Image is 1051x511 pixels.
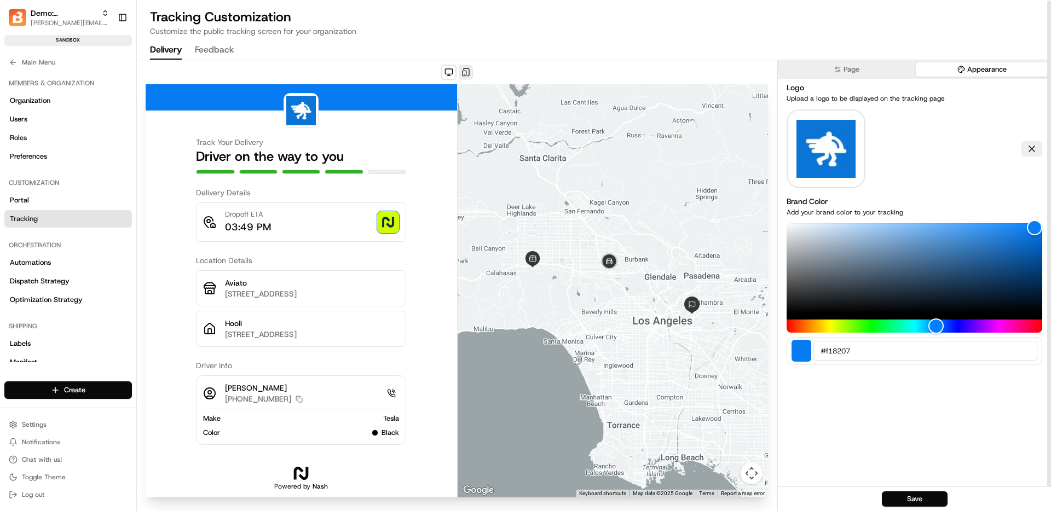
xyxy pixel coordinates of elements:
[4,487,132,502] button: Log out
[103,159,176,170] span: API Documentation
[225,318,399,329] p: Hooli
[11,11,33,33] img: Nash
[4,111,132,128] a: Users
[64,385,85,395] span: Create
[4,191,132,209] a: Portal
[10,152,47,161] span: Preferences
[225,210,271,219] p: Dropoff ETA
[10,195,29,205] span: Portal
[882,491,948,507] button: Save
[22,58,55,67] span: Main Menu
[460,483,496,497] a: Open this area in Google Maps (opens a new window)
[186,108,199,121] button: Start new chat
[313,482,328,491] span: Nash
[196,187,406,198] h3: Delivery Details
[4,291,132,309] a: Optimization Strategy
[377,211,399,233] img: photo_proof_of_delivery image
[225,382,303,393] p: [PERSON_NAME]
[633,490,692,496] span: Map data ©2025 Google
[11,44,199,61] p: Welcome 👋
[4,35,132,46] div: sandbox
[22,455,62,464] span: Chat with us!
[4,434,132,450] button: Notifications
[37,104,180,115] div: Start new chat
[31,8,97,19] button: Demo: [PERSON_NAME]
[4,272,132,290] a: Dispatch Strategy
[4,452,132,467] button: Chat with us!
[4,55,132,70] button: Main Menu
[579,490,626,497] button: Keyboard shortcuts
[4,210,132,228] a: Tracking
[196,255,406,266] h3: Location Details
[150,41,182,60] button: Delivery
[109,185,132,194] span: Pylon
[10,295,83,305] span: Optimization Strategy
[150,8,1038,26] h2: Tracking Customization
[787,208,1042,217] p: Add your brand color to your tracking
[196,148,406,165] h2: Driver on the way to you
[37,115,138,124] div: We're available if you need us!
[93,160,101,169] div: 💻
[787,83,804,92] label: Logo
[225,329,399,340] p: [STREET_ADDRESS]
[4,317,132,335] div: Shipping
[10,357,37,367] span: Manifest
[780,62,914,77] button: Page
[699,490,714,496] a: Terms
[195,41,234,60] button: Feedback
[4,174,132,191] div: Customization
[383,414,399,423] span: Tesla
[4,129,132,147] a: Roles
[225,288,399,299] p: [STREET_ADDRESS]
[787,223,1042,313] div: Color
[4,254,132,271] a: Automations
[150,26,1038,37] p: Customize the public tracking screen for your organization
[22,490,44,499] span: Log out
[10,258,51,268] span: Automations
[225,219,271,235] p: 03:49 PM
[11,104,31,124] img: 1736555255976-a54dd68f-1ca7-489b-9aae-adbdc363a1c4
[22,420,47,429] span: Settings
[225,393,291,404] p: [PHONE_NUMBER]
[10,114,27,124] span: Users
[4,4,113,31] button: Demo: MariaDemo: [PERSON_NAME][PERSON_NAME][EMAIL_ADDRESS][DOMAIN_NAME]
[4,335,132,352] a: Labels
[22,438,60,446] span: Notifications
[4,148,132,165] a: Preferences
[460,483,496,497] img: Google
[4,381,132,399] button: Create
[4,353,132,371] a: Manifest
[196,137,406,148] h3: Track Your Delivery
[721,490,765,496] a: Report a map error
[787,320,1042,333] div: Hue
[787,94,1042,103] p: Upload a logo to be displayed on the tracking page
[10,276,70,286] span: Dispatch Strategy
[741,462,763,484] button: Map camera controls
[203,414,221,423] span: Make
[10,96,50,106] span: Organization
[274,482,328,491] h2: Powered by
[11,160,20,169] div: 📗
[382,428,399,438] span: Black
[77,185,132,194] a: Powered byPylon
[4,236,132,254] div: Orchestration
[4,417,132,432] button: Settings
[88,154,180,174] a: 💻API Documentation
[4,469,132,485] button: Toggle Theme
[7,154,88,174] a: 📗Knowledge Base
[225,277,399,288] p: Aviato
[916,62,1049,77] button: Appearance
[4,74,132,92] div: Members & Organization
[22,159,84,170] span: Knowledge Base
[203,428,220,438] span: Color
[10,214,38,224] span: Tracking
[31,19,109,27] button: [PERSON_NAME][EMAIL_ADDRESS][DOMAIN_NAME]
[28,71,181,82] input: Clear
[10,133,27,143] span: Roles
[196,360,406,371] h3: Driver Info
[22,473,66,481] span: Toggle Theme
[4,92,132,109] a: Organization
[787,196,828,206] label: Brand Color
